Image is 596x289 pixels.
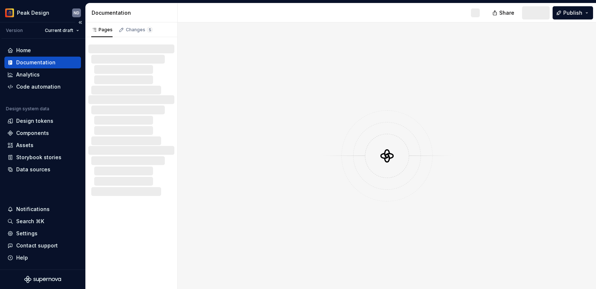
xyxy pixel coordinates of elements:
[4,69,81,81] a: Analytics
[1,5,84,21] button: Peak DesignND
[16,142,33,149] div: Assets
[4,203,81,215] button: Notifications
[16,218,44,225] div: Search ⌘K
[4,240,81,251] button: Contact support
[4,215,81,227] button: Search ⌘K
[16,59,56,66] div: Documentation
[17,9,49,17] div: Peak Design
[91,27,113,33] div: Pages
[74,10,79,16] div: ND
[45,28,73,33] span: Current draft
[499,9,514,17] span: Share
[92,9,174,17] div: Documentation
[6,28,23,33] div: Version
[4,115,81,127] a: Design tokens
[16,230,38,237] div: Settings
[553,6,593,19] button: Publish
[16,129,49,137] div: Components
[4,139,81,151] a: Assets
[126,27,153,33] div: Changes
[16,47,31,54] div: Home
[16,242,58,249] div: Contact support
[16,71,40,78] div: Analytics
[4,127,81,139] a: Components
[6,106,49,112] div: Design system data
[42,25,82,36] button: Current draft
[24,276,61,283] svg: Supernova Logo
[4,164,81,175] a: Data sources
[4,228,81,239] a: Settings
[5,8,14,17] img: 8d581b82-8f07-409a-af75-a3d01f07cf7f.png
[75,17,85,28] button: Collapse sidebar
[16,117,53,125] div: Design tokens
[4,44,81,56] a: Home
[4,81,81,93] a: Code automation
[147,27,153,33] span: 5
[16,254,28,261] div: Help
[563,9,582,17] span: Publish
[16,166,50,173] div: Data sources
[16,83,61,90] div: Code automation
[16,206,50,213] div: Notifications
[4,57,81,68] a: Documentation
[4,252,81,264] button: Help
[16,154,61,161] div: Storybook stories
[489,6,519,19] button: Share
[4,151,81,163] a: Storybook stories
